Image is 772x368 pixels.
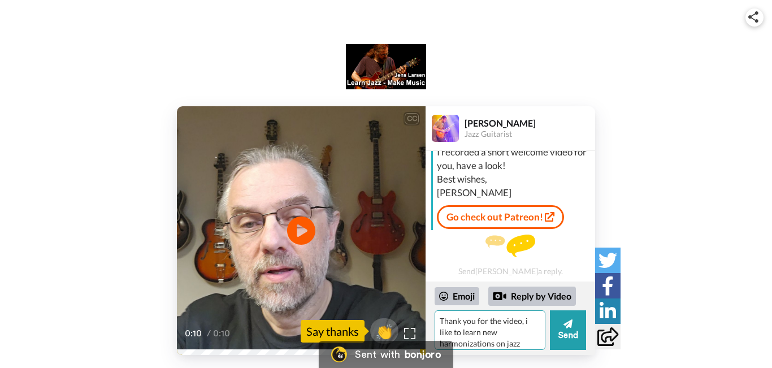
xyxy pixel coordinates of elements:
[346,44,426,89] img: logo
[432,115,459,142] img: Profile Image
[465,129,595,139] div: Jazz Guitarist
[426,235,595,276] div: Send [PERSON_NAME] a reply.
[355,349,400,360] div: Sent with
[465,118,595,128] div: [PERSON_NAME]
[404,328,415,339] img: Full screen
[370,318,398,344] button: 👏
[370,322,398,340] span: 👏
[405,349,441,360] div: bonjoro
[207,327,211,340] span: /
[550,310,586,350] button: Send
[319,341,453,368] a: Bonjoro LogoSent withbonjoro
[437,205,564,229] a: Go check out Patreon!
[331,347,347,362] img: Bonjoro Logo
[493,289,506,303] div: Reply by Video
[488,287,576,306] div: Reply by Video
[435,310,545,350] textarea: Thank you for the video, i like to learn new harmonizations on jazz standards,
[748,11,758,23] img: ic_share.svg
[301,320,365,343] div: Say thanks
[405,113,419,124] div: CC
[435,287,479,305] div: Emoji
[485,235,535,257] img: message.svg
[213,327,233,340] span: 0:10
[185,327,205,340] span: 0:10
